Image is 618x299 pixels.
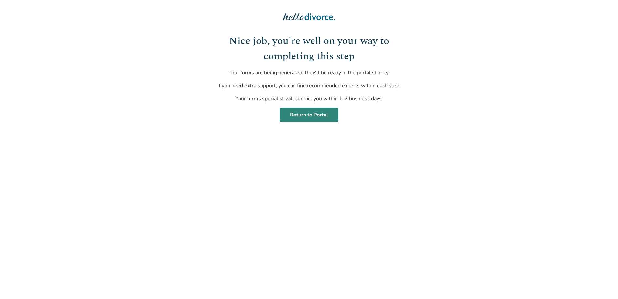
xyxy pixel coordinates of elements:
[212,69,407,77] p: Your forms are being generated, they'll be ready in the portal shortly.
[212,34,407,64] h1: Nice job, you're well on your way to completing this step
[283,10,335,23] img: Hello Divorce Logo
[212,95,407,103] p: Your forms specialist will contact you within 1-2 business days.
[212,82,407,90] p: If you need extra support, you can find recommended experts within each step.
[280,108,338,122] a: Return to Portal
